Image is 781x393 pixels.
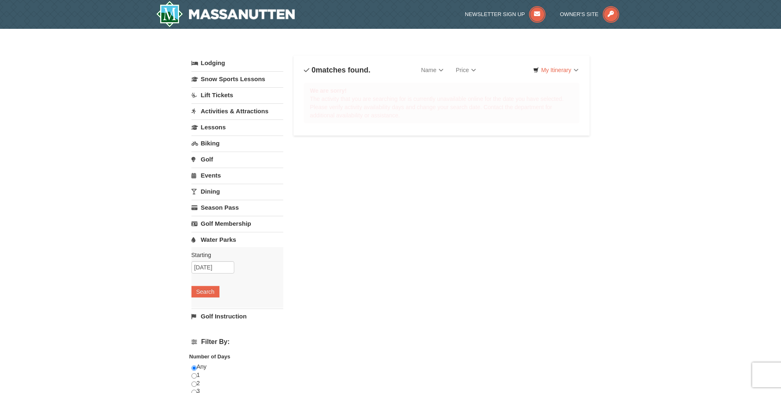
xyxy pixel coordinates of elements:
[189,353,231,360] strong: Number of Days
[560,11,599,17] span: Owner's Site
[465,11,525,17] span: Newsletter Sign Up
[191,103,283,119] a: Activities & Attractions
[191,184,283,199] a: Dining
[191,56,283,70] a: Lodging
[191,286,219,297] button: Search
[415,62,450,78] a: Name
[191,200,283,215] a: Season Pass
[191,251,277,259] label: Starting
[191,168,283,183] a: Events
[191,338,283,346] h4: Filter By:
[156,1,295,27] a: Massanutten Resort
[465,11,546,17] a: Newsletter Sign Up
[304,83,580,123] div: The activity that you are searching for is currently unavailable online for the date you have sel...
[156,1,295,27] img: Massanutten Resort Logo
[191,71,283,87] a: Snow Sports Lessons
[191,232,283,247] a: Water Parks
[191,309,283,324] a: Golf Instruction
[450,62,482,78] a: Price
[191,152,283,167] a: Golf
[191,119,283,135] a: Lessons
[191,216,283,231] a: Golf Membership
[191,87,283,103] a: Lift Tickets
[528,64,583,76] a: My Itinerary
[560,11,619,17] a: Owner's Site
[191,136,283,151] a: Biking
[310,87,347,94] strong: We are sorry!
